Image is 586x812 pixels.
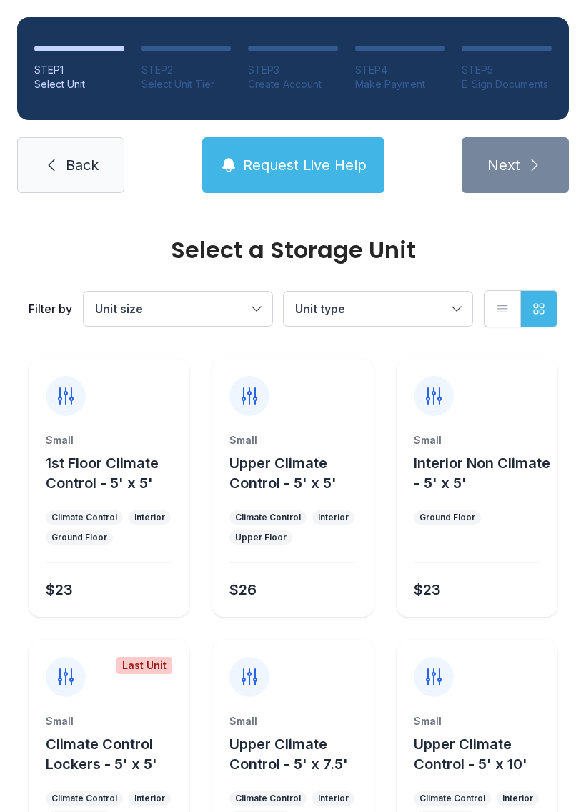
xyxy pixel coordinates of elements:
div: E-Sign Documents [462,77,552,91]
button: Upper Climate Control - 5' x 10' [414,734,552,774]
div: STEP 5 [462,63,552,77]
div: Small [46,433,172,447]
div: Interior [318,793,349,804]
div: Climate Control [235,512,301,523]
div: STEP 2 [141,63,232,77]
span: Upper Climate Control - 5' x 7.5' [229,736,348,773]
div: Small [229,714,356,728]
span: Unit type [295,302,345,316]
div: Climate Control [235,793,301,804]
div: Interior [318,512,349,523]
span: Back [66,155,99,175]
button: Unit size [84,292,272,326]
button: Upper Climate Control - 5' x 5' [229,453,367,493]
span: Unit size [95,302,143,316]
div: Climate Control [419,793,485,804]
div: STEP 3 [248,63,338,77]
span: 1st Floor Climate Control - 5' x 5' [46,455,159,492]
div: $23 [414,580,441,600]
button: Unit type [284,292,472,326]
div: Small [414,714,540,728]
div: Interior [134,793,165,804]
div: Interior [502,793,533,804]
div: Select a Storage Unit [29,239,557,262]
span: Climate Control Lockers - 5' x 5' [46,736,157,773]
div: Small [46,714,172,728]
span: Upper Climate Control - 5' x 10' [414,736,527,773]
button: Upper Climate Control - 5' x 7.5' [229,734,367,774]
div: STEP 4 [355,63,445,77]
button: Interior Non Climate - 5' x 5' [414,453,552,493]
div: STEP 1 [34,63,124,77]
span: Interior Non Climate - 5' x 5' [414,455,550,492]
div: Make Payment [355,77,445,91]
div: Climate Control [51,793,117,804]
div: Small [414,433,540,447]
div: Last Unit [116,657,172,674]
button: Climate Control Lockers - 5' x 5' [46,734,184,774]
div: Select Unit [34,77,124,91]
div: Create Account [248,77,338,91]
span: Upper Climate Control - 5' x 5' [229,455,337,492]
div: Interior [134,512,165,523]
div: Select Unit Tier [141,77,232,91]
div: Ground Floor [51,532,107,543]
span: Next [487,155,520,175]
div: $26 [229,580,257,600]
div: Small [229,433,356,447]
div: Climate Control [51,512,117,523]
button: 1st Floor Climate Control - 5' x 5' [46,453,184,493]
div: Ground Floor [419,512,475,523]
div: Upper Floor [235,532,287,543]
span: Request Live Help [243,155,367,175]
div: Filter by [29,300,72,317]
div: $23 [46,580,73,600]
